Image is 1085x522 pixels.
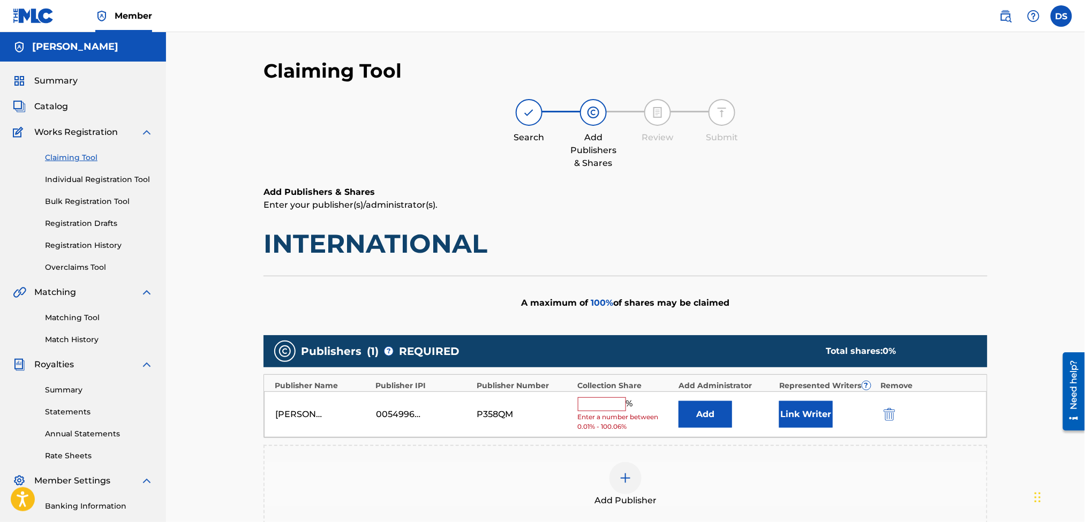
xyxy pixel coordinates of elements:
img: MLC Logo [13,8,54,24]
span: Publishers [301,343,361,359]
a: Public Search [995,5,1016,27]
div: Remove [880,380,976,391]
div: Help [1023,5,1044,27]
div: Review [631,131,684,144]
img: expand [140,358,153,371]
span: 0 % [883,346,896,356]
span: Add Publisher [594,494,657,507]
a: Bulk Registration Tool [45,196,153,207]
a: SummarySummary [13,74,78,87]
a: Statements [45,406,153,418]
span: REQUIRED [399,343,459,359]
img: Top Rightsholder [95,10,108,22]
span: Summary [34,74,78,87]
div: Total shares: [826,345,966,358]
img: Accounts [13,41,26,54]
img: Member Settings [13,474,26,487]
iframe: Resource Center [1055,349,1085,435]
a: Rate Sheets [45,450,153,462]
h1: INTERNATIONAL [263,228,988,260]
div: Add Administrator [679,380,774,391]
span: Member [115,10,152,22]
img: Catalog [13,100,26,113]
a: Match History [45,334,153,345]
div: User Menu [1051,5,1072,27]
div: Add Publishers & Shares [567,131,620,170]
h6: Add Publishers & Shares [263,186,988,199]
span: ? [385,347,393,355]
img: step indicator icon for Review [651,106,664,119]
span: % [626,397,636,411]
span: Matching [34,286,76,299]
span: Works Registration [34,126,118,139]
img: add [619,472,632,485]
img: 12a2ab48e56ec057fbd8.svg [884,408,895,421]
iframe: Chat Widget [1031,471,1085,522]
img: expand [140,474,153,487]
span: Catalog [34,100,68,113]
a: Overclaims Tool [45,262,153,273]
div: Publisher IPI [376,380,472,391]
a: Claiming Tool [45,152,153,163]
img: Summary [13,74,26,87]
a: Banking Information [45,501,153,512]
img: help [1027,10,1040,22]
div: Publisher Name [275,380,371,391]
a: CatalogCatalog [13,100,68,113]
div: Represented Writers [780,380,876,391]
span: Royalties [34,358,74,371]
p: Enter your publisher(s)/administrator(s). [263,199,988,211]
div: Search [502,131,556,144]
img: Works Registration [13,126,27,139]
button: Add [679,401,732,428]
span: ( 1 ) [367,343,379,359]
h5: David A. Smith [32,41,118,53]
img: step indicator icon for Search [523,106,536,119]
div: A maximum of of shares may be claimed [263,276,988,330]
a: Annual Statements [45,428,153,440]
img: publishers [278,345,291,358]
div: Publisher Number [477,380,572,391]
img: Matching [13,286,26,299]
button: Link Writer [779,401,833,428]
span: Member Settings [34,474,110,487]
img: step indicator icon for Submit [715,106,728,119]
span: 100 % [591,298,614,308]
img: step indicator icon for Add Publishers & Shares [587,106,600,119]
img: expand [140,286,153,299]
div: Collection Share [578,380,674,391]
img: search [999,10,1012,22]
a: Individual Registration Tool [45,174,153,185]
span: ? [862,381,871,390]
a: Summary [45,384,153,396]
div: Drag [1035,481,1041,513]
a: Registration History [45,240,153,251]
div: Submit [695,131,749,144]
a: Registration Drafts [45,218,153,229]
img: Royalties [13,358,26,371]
img: expand [140,126,153,139]
span: Enter a number between 0.01% - 100.06% [578,412,673,432]
a: Matching Tool [45,312,153,323]
h2: Claiming Tool [263,59,402,83]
